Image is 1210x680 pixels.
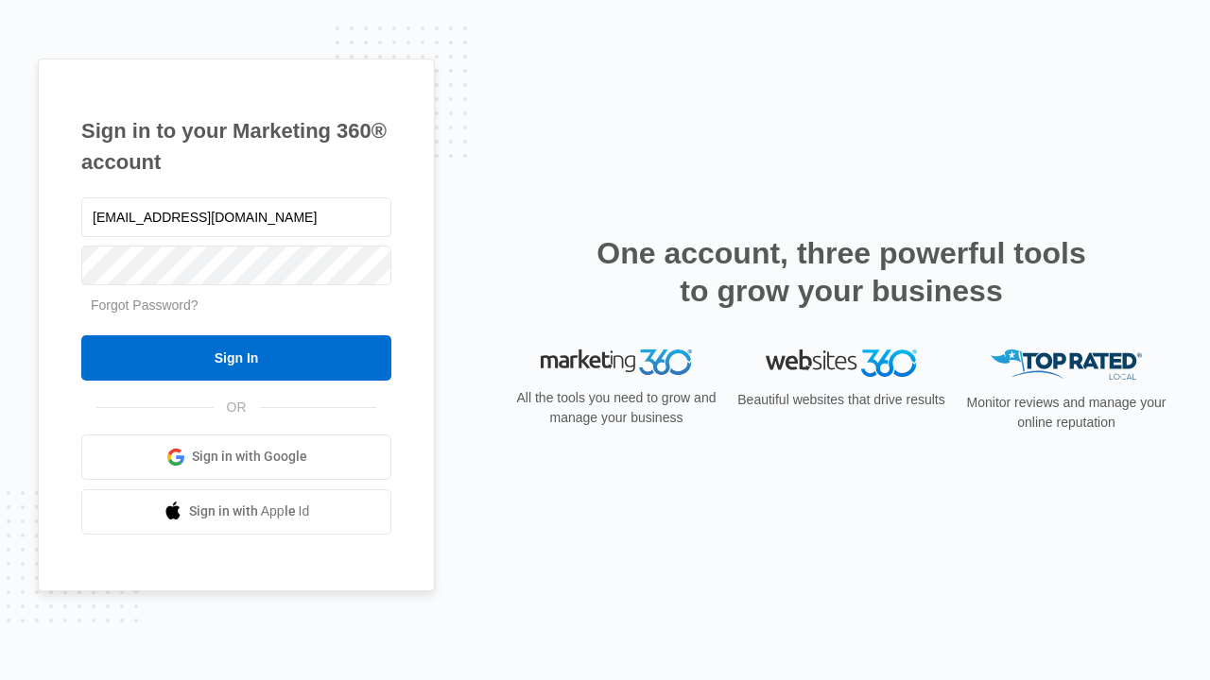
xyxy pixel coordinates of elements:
[81,197,391,237] input: Email
[81,335,391,381] input: Sign In
[189,501,310,521] span: Sign in with Apple Id
[81,115,391,178] h1: Sign in to your Marketing 360® account
[214,398,260,417] span: OR
[541,349,692,376] img: Marketing 360
[81,489,391,535] a: Sign in with Apple Id
[766,349,917,377] img: Websites 360
[960,393,1172,433] p: Monitor reviews and manage your online reputation
[81,434,391,480] a: Sign in with Google
[510,388,722,428] p: All the tools you need to grow and manage your business
[192,447,307,467] span: Sign in with Google
[91,297,199,313] a: Forgot Password?
[591,234,1092,310] h2: One account, three powerful tools to grow your business
[991,349,1142,381] img: Top Rated Local
[735,390,947,410] p: Beautiful websites that drive results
